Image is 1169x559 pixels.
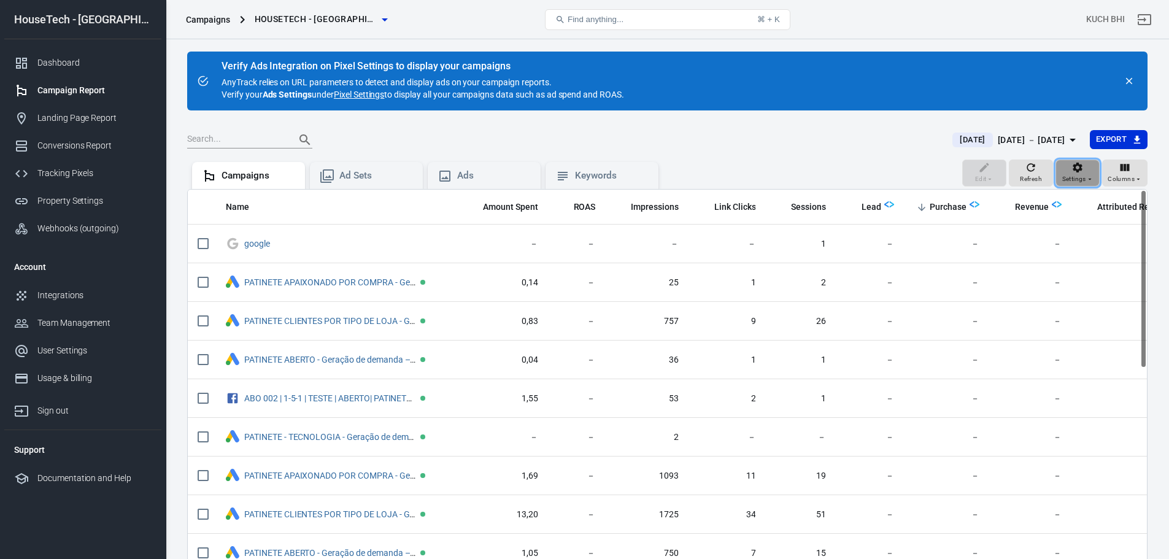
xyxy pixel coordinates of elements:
img: Logo [1052,199,1062,209]
button: Settings [1055,160,1100,187]
li: Account [4,252,161,282]
span: 1 [775,238,826,250]
span: Settings [1062,174,1086,185]
span: － [914,431,979,444]
span: The total conversions attributed according to your ad network (Facebook, Google, etc.) [1097,199,1168,214]
span: 36 [615,354,679,366]
span: HouseTech - UK [255,12,377,27]
div: Campaigns [186,13,230,26]
a: Sign out [4,392,161,425]
span: － [558,509,596,521]
span: Attributed Results [1097,201,1168,214]
div: Google Ads [226,276,239,290]
span: Total revenue calculated by AnyTrack. [1015,199,1049,214]
span: － [914,315,979,328]
a: PATINETE - TECNOLOGIA - Geração de demanda – [DATE] [244,432,462,442]
span: － [467,238,538,250]
button: Columns [1102,160,1148,187]
span: Sessions [775,201,826,214]
span: Active [420,396,425,401]
button: Refresh [1009,160,1053,187]
span: ROAS [574,201,596,214]
span: － [999,393,1062,405]
div: User Settings [37,344,152,357]
a: Usage & billing [4,364,161,392]
span: Purchase [930,201,966,214]
img: Logo [970,199,979,209]
span: Active [420,473,425,478]
div: Sign out [37,404,152,417]
span: － [1081,470,1168,482]
span: － [1081,393,1168,405]
span: Name [226,201,265,214]
span: 53 [615,393,679,405]
a: google [244,239,270,249]
span: － [846,315,894,328]
span: 1,55 [467,393,538,405]
span: The number of clicks on links within the ad that led to advertiser-specified destinations [714,199,756,214]
img: Logo [884,199,894,209]
span: Amount Spent [483,201,538,214]
div: Documentation and Help [37,472,152,485]
div: Tracking Pixels [37,167,152,180]
span: 34 [698,509,756,521]
span: － [775,431,826,444]
a: PATINETE ABERTO - Geração de demanda – [DATE] [244,548,437,558]
span: PATINETE APAIXONADO POR COMPRA - Geração de demanda – 2025-08-23 #3 [244,278,418,287]
span: － [999,470,1062,482]
span: 9 [698,315,756,328]
span: － [846,354,894,366]
span: 2 [615,431,679,444]
span: The total return on ad spend [574,199,596,214]
span: The estimated total amount of money you've spent on your campaign, ad set or ad during its schedule. [483,199,538,214]
a: Tracking Pixels [4,160,161,187]
span: － [914,470,979,482]
div: Property Settings [37,195,152,207]
span: Revenue [1015,201,1049,214]
span: 0,83 [467,315,538,328]
span: Impressions [631,201,679,214]
span: － [846,238,894,250]
span: Name [226,201,249,214]
span: 19 [775,470,826,482]
span: － [999,354,1062,366]
div: Usage & billing [37,372,152,385]
span: 757 [615,315,679,328]
button: HouseTech - [GEOGRAPHIC_DATA] [250,8,392,31]
button: Search [290,125,320,155]
span: － [558,470,596,482]
a: ABO 002 | 1-5-1 | TESTE | ABERTO| PATINETE 2 | 26/08 [244,393,447,403]
span: － [846,431,894,444]
span: 13,20 [467,509,538,521]
span: － [846,393,894,405]
span: － [1081,315,1168,328]
span: PATINETE ABERTO - Geração de demanda – 2025-08-23 #3 [244,355,418,364]
a: Team Management [4,309,161,337]
span: 26 [775,315,826,328]
span: Total revenue calculated by AnyTrack. [999,199,1049,214]
span: Link Clicks [714,201,756,214]
div: Google Ads [226,430,239,444]
a: Conversions Report [4,132,161,160]
span: The number of times your ads were on screen. [631,199,679,214]
span: － [558,238,596,250]
span: The total conversions attributed according to your ad network (Facebook, Google, etc.) [1081,199,1168,214]
span: [DATE] [955,134,990,146]
a: PATINETE APAIXONADO POR COMPRA - Geração de demanda – [DATE] #3 [244,277,527,287]
button: Export [1090,130,1148,149]
span: 25 [615,277,679,289]
div: ⌘ + K [757,15,780,24]
div: AnyTrack relies on URL parameters to detect and display ads on your campaign reports. Verify your... [222,61,624,101]
span: 0,04 [467,354,538,366]
span: － [846,509,894,521]
span: － [558,393,596,405]
span: Lead [862,201,881,214]
span: － [1081,354,1168,366]
a: User Settings [4,337,161,364]
li: Support [4,435,161,465]
span: － [914,238,979,250]
span: － [846,277,894,289]
div: HouseTech - [GEOGRAPHIC_DATA] [4,14,161,25]
span: － [615,238,679,250]
a: Campaign Report [4,77,161,104]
